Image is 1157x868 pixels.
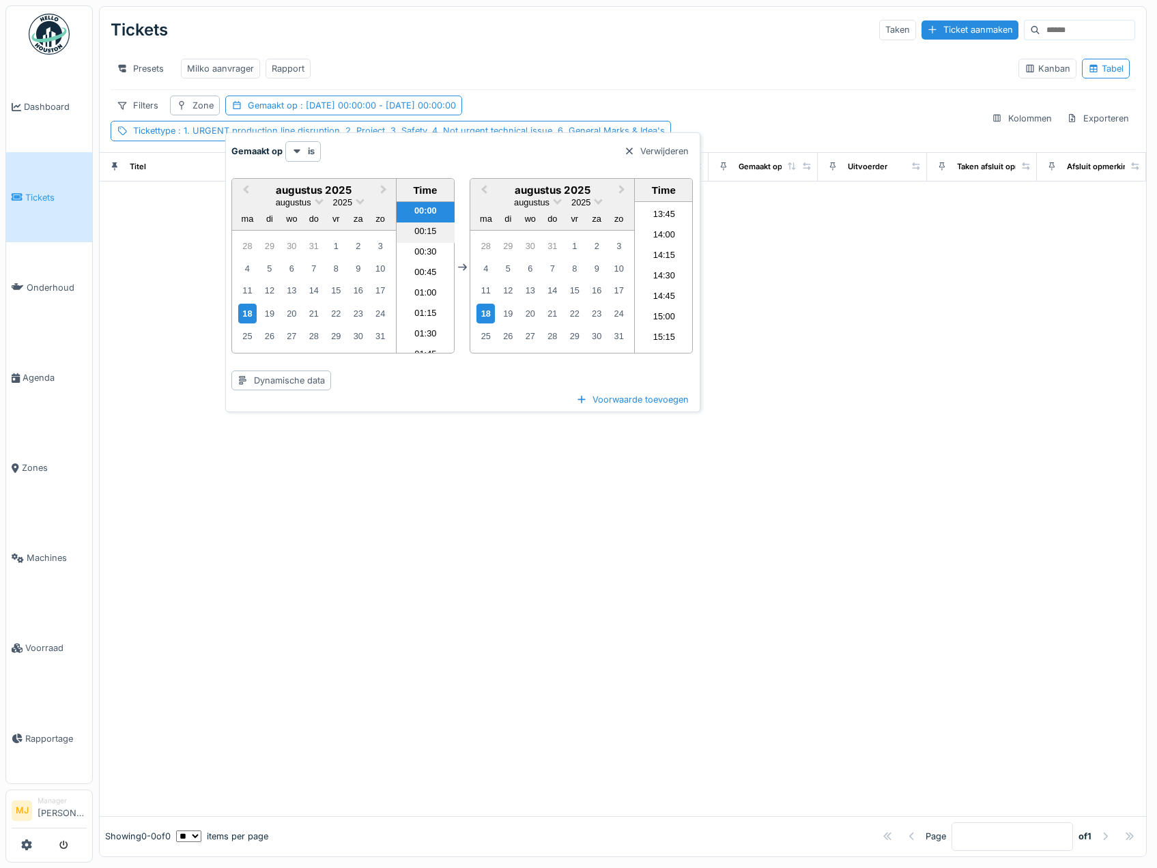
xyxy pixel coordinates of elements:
div: Choose vrijdag 15 augustus 2025 [565,281,584,300]
div: Afsluit opmerking [1067,161,1132,173]
div: Uitvoerder [848,161,887,173]
span: augustus [514,197,549,207]
div: vrijdag [565,209,584,228]
div: Choose zaterdag 2 augustus 2025 [349,237,367,255]
strong: of 1 [1079,830,1091,843]
div: Choose dinsdag 12 augustus 2025 [260,281,278,300]
div: maandag [476,209,495,228]
div: Choose donderdag 21 augustus 2025 [543,304,562,323]
li: 15:30 [635,349,693,369]
li: 01:45 [397,345,455,366]
span: augustus [276,197,311,207]
div: Choose vrijdag 29 augustus 2025 [565,327,584,345]
div: Choose zaterdag 30 augustus 2025 [588,327,606,345]
button: Previous Month [233,180,255,202]
div: woensdag [283,209,301,228]
div: Kolommen [986,108,1058,128]
ul: Time [635,202,693,353]
button: Previous Month [472,180,494,202]
span: : 1. URGENT production line disruption, 2. Project, 3. Safety, 4. Not urgent technical issue, 6. ... [175,126,665,136]
li: 00:30 [397,243,455,263]
strong: is [308,145,315,158]
div: donderdag [304,209,323,228]
button: Next Month [612,180,634,202]
div: Verwijderen [618,142,694,160]
div: Choose zondag 24 augustus 2025 [371,304,390,323]
div: Time [638,184,689,196]
div: Choose woensdag 20 augustus 2025 [521,304,539,323]
span: Zones [22,461,87,474]
div: Choose woensdag 20 augustus 2025 [283,304,301,323]
div: zondag [371,209,390,228]
div: Choose dinsdag 29 juli 2025 [260,237,278,255]
h2: augustus 2025 [470,184,634,197]
div: Choose donderdag 14 augustus 2025 [304,281,323,300]
div: maandag [238,209,257,228]
li: 00:00 [397,202,455,222]
div: Choose zondag 3 augustus 2025 [371,237,390,255]
div: Choose dinsdag 5 augustus 2025 [260,259,278,278]
div: dinsdag [499,209,517,228]
div: Choose vrijdag 29 augustus 2025 [327,327,345,345]
div: Choose dinsdag 29 juli 2025 [499,237,517,255]
div: Choose dinsdag 12 augustus 2025 [499,281,517,300]
div: Choose maandag 11 augustus 2025 [238,281,257,300]
li: 14:15 [635,246,693,267]
div: Choose dinsdag 5 augustus 2025 [499,259,517,278]
div: Tabel [1088,62,1124,75]
div: Presets [111,59,170,78]
div: Choose zaterdag 16 augustus 2025 [349,281,367,300]
div: Choose zondag 17 augustus 2025 [371,281,390,300]
div: Tickets [111,12,168,48]
li: 14:30 [635,267,693,287]
div: Choose woensdag 30 juli 2025 [521,237,539,255]
div: items per page [176,830,268,843]
div: zaterdag [349,209,367,228]
div: Choose dinsdag 26 augustus 2025 [260,327,278,345]
div: Manager [38,796,87,806]
div: woensdag [521,209,539,228]
div: Titel [130,161,146,173]
div: Rapport [272,62,304,75]
div: Choose maandag 18 augustus 2025 [238,304,257,323]
div: Choose maandag 4 augustus 2025 [238,259,257,278]
div: Choose donderdag 21 augustus 2025 [304,304,323,323]
div: Choose zaterdag 30 augustus 2025 [349,327,367,345]
li: 00:15 [397,222,455,243]
div: Choose donderdag 28 augustus 2025 [304,327,323,345]
div: Choose donderdag 31 juli 2025 [304,237,323,255]
ul: Time [397,202,455,353]
button: Next Month [374,180,396,202]
div: Choose donderdag 7 augustus 2025 [543,259,562,278]
h2: augustus 2025 [232,184,396,197]
div: Choose maandag 18 augustus 2025 [476,304,495,323]
li: 01:15 [397,304,455,325]
div: Choose woensdag 13 augustus 2025 [521,281,539,300]
div: Choose vrijdag 1 augustus 2025 [565,237,584,255]
img: Badge_color-CXgf-gQk.svg [29,14,70,55]
li: 01:00 [397,284,455,304]
span: Agenda [23,371,87,384]
div: Choose zaterdag 2 augustus 2025 [588,237,606,255]
span: Machines [27,551,87,564]
div: Dynamische data [231,371,331,390]
div: vrijdag [327,209,345,228]
div: Choose vrijdag 15 augustus 2025 [327,281,345,300]
div: Choose maandag 11 augustus 2025 [476,281,495,300]
div: Choose zondag 3 augustus 2025 [610,237,628,255]
div: Choose maandag 28 juli 2025 [238,237,257,255]
span: Tickets [25,191,87,204]
div: Voorwaarde toevoegen [571,390,694,409]
div: Choose donderdag 14 augustus 2025 [543,281,562,300]
span: Onderhoud [27,281,87,294]
div: Choose woensdag 30 juli 2025 [283,237,301,255]
strong: Gemaakt op [231,145,283,158]
span: : [DATE] 00:00:00 - [DATE] 00:00:00 [298,100,456,111]
li: 14:45 [635,287,693,308]
div: Choose zondag 24 augustus 2025 [610,304,628,323]
div: Month augustus, 2025 [475,235,630,347]
div: zaterdag [588,209,606,228]
div: Page [926,830,946,843]
div: dinsdag [260,209,278,228]
span: 2025 [333,197,352,207]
